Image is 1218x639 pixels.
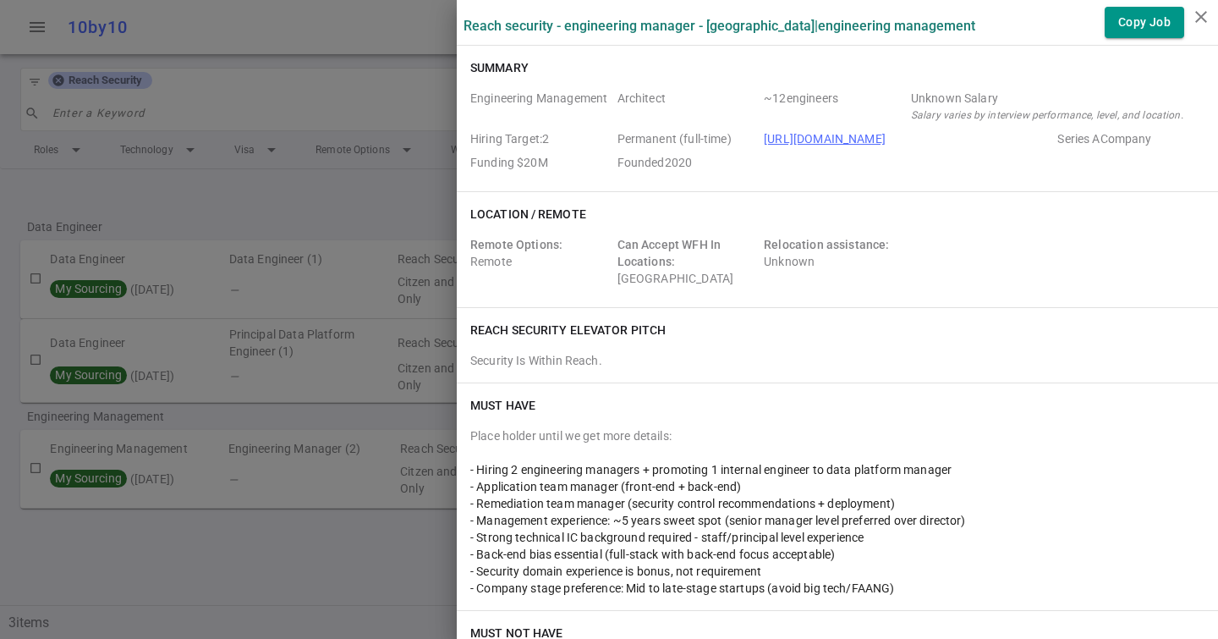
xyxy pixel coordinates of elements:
[470,236,611,287] div: Remote
[470,352,1204,369] div: Security Is Within Reach.
[764,238,889,251] span: Relocation assistance:
[470,59,529,76] h6: Summary
[470,130,611,147] span: Hiring Target
[911,109,1183,121] i: Salary varies by interview performance, level, and location.
[470,90,611,124] span: Roles
[470,565,761,578] span: - Security domain experience is bonus, not requirement
[470,397,535,414] h6: Must Have
[470,548,835,561] span: - Back-end bias essential (full-stack with back-end focus acceptable)
[764,90,904,124] span: Team Count
[470,514,966,527] span: - Management experience: ~5 years sweet spot (senior manager level preferred over director)
[1191,7,1211,27] i: close
[470,463,952,476] span: - Hiring 2 engineering managers + promoting 1 internal engineer to data platform manager
[470,531,864,544] span: - Strong technical IC background required - staff/principal level experience
[617,90,758,124] span: Level
[764,130,1051,147] span: Company URL
[470,206,586,223] h6: Location / Remote
[470,238,562,251] span: Remote Options:
[617,130,758,147] span: Job Type
[470,480,741,493] span: - Application team manager (front-end + back-end)
[464,18,975,34] label: Reach Security - Engineering Manager - [GEOGRAPHIC_DATA] | Engineering Management
[617,238,721,268] span: Can Accept WFH In Locations:
[470,154,611,171] span: Employer Founding
[470,497,895,510] span: - Remediation team manager (security control recommendations + deployment)
[1105,7,1184,38] button: Copy Job
[764,236,904,287] div: Unknown
[617,236,758,287] div: [GEOGRAPHIC_DATA]
[470,427,1204,444] div: Place holder until we get more details:
[764,132,886,146] a: [URL][DOMAIN_NAME]
[617,154,758,171] span: Employer Founded
[470,581,895,595] span: - Company stage preference: Mid to late-stage startups (avoid big tech/FAANG)
[911,90,1198,107] div: Salary Range
[1057,130,1198,147] span: Employer Stage e.g. Series A
[470,322,666,339] h6: Reach Security elevator pitch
